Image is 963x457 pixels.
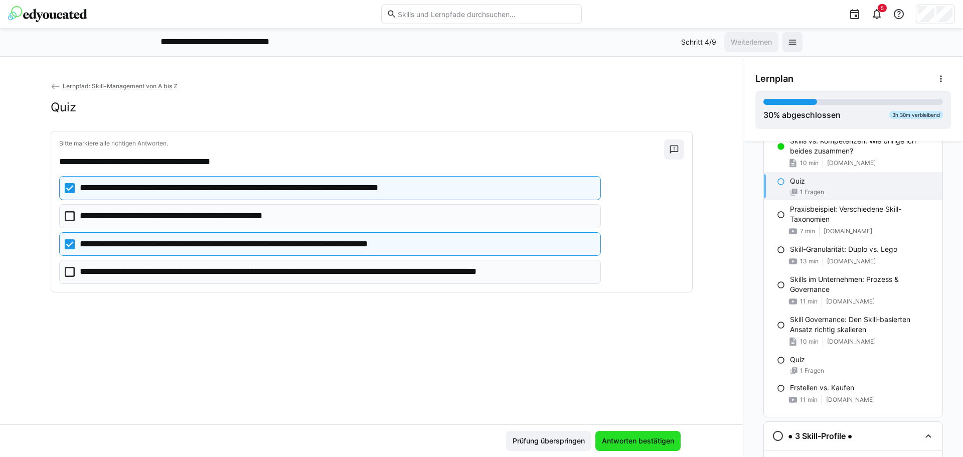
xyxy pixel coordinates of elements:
[790,204,934,224] p: Praxisbeispiel: Verschiedene Skill-Taxonomien
[595,431,681,451] button: Antworten bestätigen
[827,338,876,346] span: [DOMAIN_NAME]
[800,396,818,404] span: 11 min
[511,436,586,446] span: Prüfung überspringen
[800,297,818,306] span: 11 min
[763,110,773,120] span: 30
[59,139,664,147] p: Bitte markiere alle richtigen Antworten.
[889,111,943,119] div: 3h 30m verbleibend
[827,257,876,265] span: [DOMAIN_NAME]
[790,315,934,335] p: Skill Governance: Den Skill-basierten Ansatz richtig skalieren
[800,227,815,235] span: 7 min
[800,159,819,167] span: 10 min
[681,37,716,47] p: Schritt 4/9
[800,367,824,375] span: 1 Fragen
[800,188,824,196] span: 1 Fragen
[63,82,178,90] span: Lernpfad: Skill-Management von A bis Z
[790,355,805,365] p: Quiz
[790,274,934,294] p: Skills im Unternehmen: Prozess & Governance
[600,436,676,446] span: Antworten bestätigen
[506,431,591,451] button: Prüfung überspringen
[724,32,778,52] button: Weiterlernen
[788,431,852,441] h3: ● 3 Skill-Profile ●
[790,136,934,156] p: Skills vs. Kompetenzen: Wie bringe ich beides zusammen?
[881,5,884,11] span: 5
[397,10,576,19] input: Skills und Lernpfade durchsuchen…
[800,338,819,346] span: 10 min
[800,257,819,265] span: 13 min
[827,159,876,167] span: [DOMAIN_NAME]
[51,82,178,90] a: Lernpfad: Skill-Management von A bis Z
[824,227,872,235] span: [DOMAIN_NAME]
[826,297,875,306] span: [DOMAIN_NAME]
[790,383,854,393] p: Erstellen vs. Kaufen
[755,73,793,84] span: Lernplan
[826,396,875,404] span: [DOMAIN_NAME]
[790,244,897,254] p: Skill-Granularität: Duplo vs. Lego
[51,100,76,115] h2: Quiz
[790,176,805,186] p: Quiz
[763,109,841,121] div: % abgeschlossen
[729,37,773,47] span: Weiterlernen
